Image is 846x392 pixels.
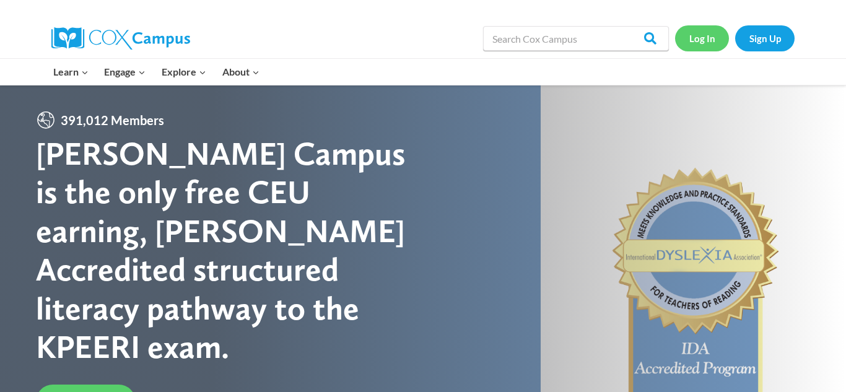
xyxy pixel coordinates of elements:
[97,59,154,85] button: Child menu of Engage
[154,59,214,85] button: Child menu of Explore
[56,110,169,130] span: 391,012 Members
[675,25,795,51] nav: Secondary Navigation
[675,25,729,51] a: Log In
[735,25,795,51] a: Sign Up
[45,59,267,85] nav: Primary Navigation
[214,59,268,85] button: Child menu of About
[45,59,97,85] button: Child menu of Learn
[36,134,423,366] div: [PERSON_NAME] Campus is the only free CEU earning, [PERSON_NAME] Accredited structured literacy p...
[483,26,669,51] input: Search Cox Campus
[51,27,190,50] img: Cox Campus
